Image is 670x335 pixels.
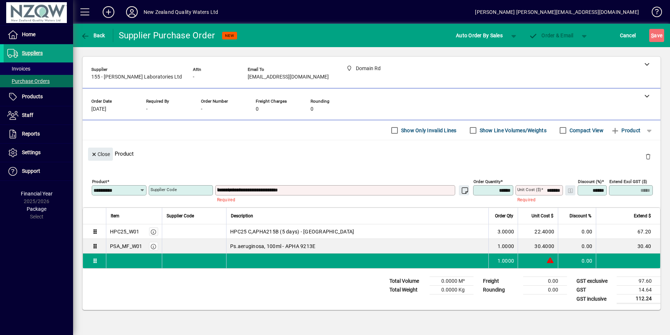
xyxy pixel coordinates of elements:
[146,106,148,112] span: -
[618,29,638,42] button: Cancel
[22,112,33,118] span: Staff
[596,239,660,254] td: 30.40
[110,228,139,235] div: HPC25_W01
[517,187,541,192] mat-label: Unit Cost ($)
[430,277,473,286] td: 0.0000 M³
[201,106,202,112] span: -
[230,228,354,235] span: HPC25 C,APHA215B (5 days) - [GEOGRAPHIC_DATA]
[617,277,661,286] td: 97.60
[609,179,647,184] mat-label: Extend excl GST ($)
[488,224,518,239] td: 3.0000
[225,33,234,38] span: NEW
[91,106,106,112] span: [DATE]
[456,30,503,41] span: Auto Order By Sales
[568,127,604,134] label: Compact View
[558,239,596,254] td: 0.00
[88,148,113,161] button: Close
[4,144,73,162] a: Settings
[639,153,657,160] app-page-header-button: Delete
[151,187,177,192] mat-label: Supplier Code
[478,127,547,134] label: Show Line Volumes/Weights
[573,294,617,304] td: GST inclusive
[79,29,107,42] button: Back
[4,162,73,180] a: Support
[518,224,558,239] td: 22.4000
[91,148,110,160] span: Close
[523,277,567,286] td: 0.00
[558,224,596,239] td: 0.00
[479,286,523,294] td: Rounding
[230,243,315,250] span: Ps.aeruginosa, 100ml - APHA 9213E
[525,29,577,42] button: Order & Email
[400,127,457,134] label: Show Only Invalid Lines
[231,212,253,220] span: Description
[578,179,602,184] mat-label: Discount (%)
[73,29,113,42] app-page-header-button: Back
[110,243,142,250] div: PSA_MF_W01
[596,224,660,239] td: 67.20
[475,6,639,18] div: [PERSON_NAME] [PERSON_NAME][EMAIL_ADDRESS][DOMAIN_NAME]
[558,254,596,268] td: 0.00
[120,5,144,19] button: Profile
[573,286,617,294] td: GST
[22,94,43,99] span: Products
[386,277,430,286] td: Total Volume
[651,30,662,41] span: ave
[144,6,218,18] div: New Zealand Quality Waters Ltd
[639,148,657,165] button: Delete
[517,195,557,203] mat-error: Required
[22,131,40,137] span: Reports
[570,212,591,220] span: Discount %
[488,254,518,268] td: 1.0000
[311,106,313,112] span: 0
[646,1,661,25] a: Knowledge Base
[523,286,567,294] td: 0.00
[617,286,661,294] td: 14.64
[529,33,574,38] span: Order & Email
[452,29,506,42] button: Auto Order By Sales
[4,125,73,143] a: Reports
[27,206,46,212] span: Package
[97,5,120,19] button: Add
[4,75,73,87] a: Purchase Orders
[256,106,259,112] span: 0
[620,30,636,41] span: Cancel
[22,149,41,155] span: Settings
[488,239,518,254] td: 1.0000
[4,62,73,75] a: Invoices
[7,78,50,84] span: Purchase Orders
[649,29,664,42] button: Save
[386,286,430,294] td: Total Weight
[4,106,73,125] a: Staff
[573,277,617,286] td: GST exclusive
[634,212,651,220] span: Extend $
[479,277,523,286] td: Freight
[119,30,215,41] div: Supplier Purchase Order
[91,74,182,80] span: 155 - [PERSON_NAME] Laboratories Ltd
[248,74,329,80] span: [EMAIL_ADDRESS][DOMAIN_NAME]
[86,151,115,157] app-page-header-button: Close
[651,33,654,38] span: S
[21,191,53,197] span: Financial Year
[92,179,107,184] mat-label: Product
[518,239,558,254] td: 30.4000
[4,88,73,106] a: Products
[83,140,661,167] div: Product
[111,212,119,220] span: Item
[22,31,35,37] span: Home
[430,286,473,294] td: 0.0000 Kg
[495,212,513,220] span: Order Qty
[7,66,30,72] span: Invoices
[217,195,465,203] mat-error: Required
[193,74,194,80] span: -
[22,50,43,56] span: Suppliers
[473,179,500,184] mat-label: Order Quantity
[167,212,194,220] span: Supplier Code
[617,294,661,304] td: 112.24
[22,168,40,174] span: Support
[532,212,553,220] span: Unit Cost $
[81,33,105,38] span: Back
[4,26,73,44] a: Home
[217,187,239,192] mat-label: Description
